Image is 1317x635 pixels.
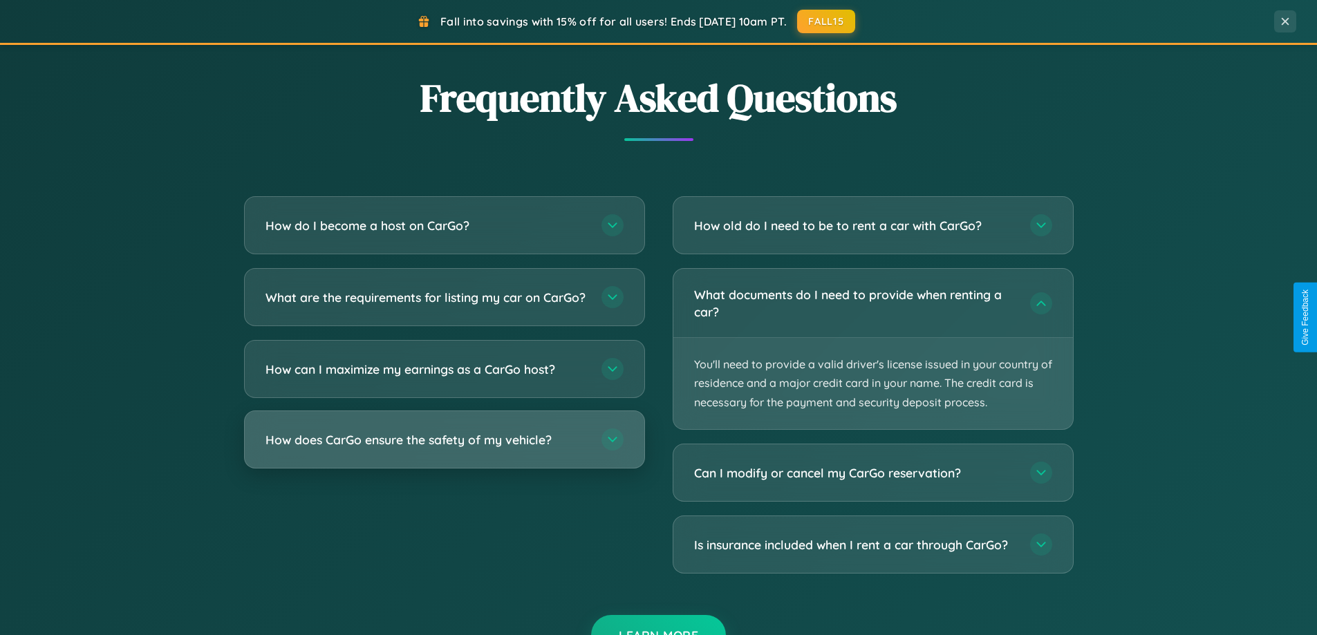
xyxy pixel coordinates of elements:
[244,71,1074,124] h2: Frequently Asked Questions
[265,289,588,306] h3: What are the requirements for listing my car on CarGo?
[694,286,1016,320] h3: What documents do I need to provide when renting a car?
[797,10,855,33] button: FALL15
[694,464,1016,482] h3: Can I modify or cancel my CarGo reservation?
[694,536,1016,553] h3: Is insurance included when I rent a car through CarGo?
[265,431,588,448] h3: How does CarGo ensure the safety of my vehicle?
[673,338,1073,429] p: You'll need to provide a valid driver's license issued in your country of residence and a major c...
[694,217,1016,234] h3: How old do I need to be to rent a car with CarGo?
[265,361,588,378] h3: How can I maximize my earnings as a CarGo host?
[265,217,588,234] h3: How do I become a host on CarGo?
[1300,290,1310,345] div: Give Feedback
[440,15,787,28] span: Fall into savings with 15% off for all users! Ends [DATE] 10am PT.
